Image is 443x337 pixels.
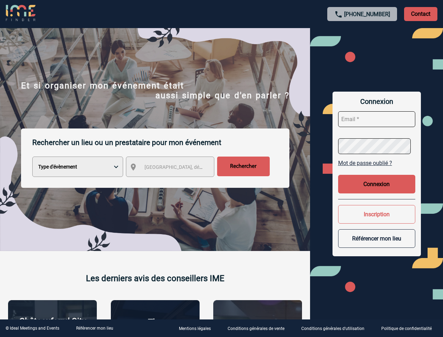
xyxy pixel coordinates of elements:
[222,325,296,332] a: Conditions générales de vente
[6,326,59,331] div: © Ideal Meetings and Events
[381,326,432,331] p: Politique de confidentialité
[376,325,443,332] a: Politique de confidentialité
[76,326,113,331] a: Référencer mon lieu
[179,326,211,331] p: Mentions légales
[301,326,364,331] p: Conditions générales d'utilisation
[228,326,284,331] p: Conditions générales de vente
[173,325,222,332] a: Mentions légales
[296,325,376,332] a: Conditions générales d'utilisation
